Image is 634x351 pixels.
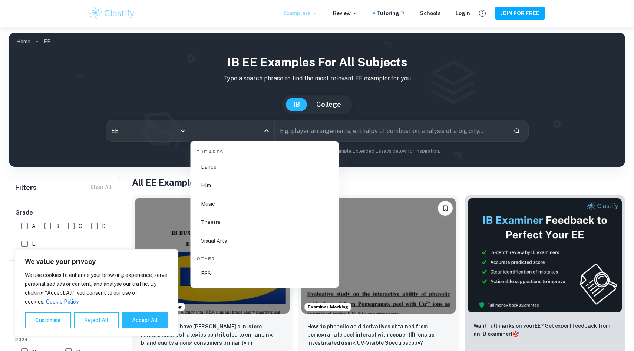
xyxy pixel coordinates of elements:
button: Customise [25,312,71,328]
input: E.g. player arrangements, enthalpy of combustion, analysis of a big city... [275,120,507,141]
img: profile cover [9,33,625,167]
p: Type a search phrase to find the most relevant EE examples for you [15,74,619,83]
img: Thumbnail [468,198,622,313]
span: 2024 [15,336,115,343]
h6: Grade [15,208,115,217]
button: JOIN FOR FREE [495,7,545,20]
button: IB [286,98,307,111]
img: Clastify logo [89,6,136,21]
li: Music [194,195,336,212]
h1: IB EE examples for all subjects [15,53,619,71]
li: ESS [194,265,336,282]
span: Examiner Marking [305,304,351,310]
img: Chemistry EE example thumbnail: How do phenolic acid derivatives obtaine [301,198,456,314]
div: EE [106,120,190,141]
li: Dance [194,158,336,175]
p: To what extent have IKEA's in-store retailtainment strategies contributed to enhancing brand equi... [141,322,284,348]
button: Help and Feedback [476,7,489,20]
h6: Filters [15,182,37,193]
p: We use cookies to enhance your browsing experience, serve personalised ads or content, and analys... [25,271,168,306]
li: Visual Arts [194,232,336,249]
li: Film [194,177,336,194]
li: World Studies [194,284,336,301]
button: Search [511,125,523,137]
button: Please log in to bookmark exemplars [438,201,453,216]
div: The Arts [194,143,336,158]
p: EE [44,37,50,46]
a: Login [456,9,470,17]
button: College [309,98,349,111]
p: Want full marks on your EE ? Get expert feedback from an IB examiner! [473,322,616,338]
p: Not sure what to search for? You can always look through our example Extended Essays below for in... [15,148,619,155]
span: D [102,222,106,230]
span: A [32,222,36,230]
span: C [79,222,82,230]
button: Reject All [74,312,119,328]
a: Schools [420,9,441,17]
a: Home [16,36,30,47]
li: Theatre [194,214,336,231]
div: We value your privacy [15,249,178,336]
a: Tutoring [377,9,405,17]
button: Accept All [122,312,168,328]
span: E [32,240,35,248]
p: Exemplars [284,9,318,17]
h1: All EE Examples [132,176,625,189]
span: 🎯 [512,331,519,337]
span: B [55,222,59,230]
p: We value your privacy [25,257,168,266]
p: How do phenolic acid derivatives obtained from pomegranate peel interact with copper (II) ions as... [307,322,450,347]
button: Close [261,126,272,136]
div: Other [194,249,336,265]
a: Cookie Policy [46,298,79,305]
p: Review [333,9,358,17]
